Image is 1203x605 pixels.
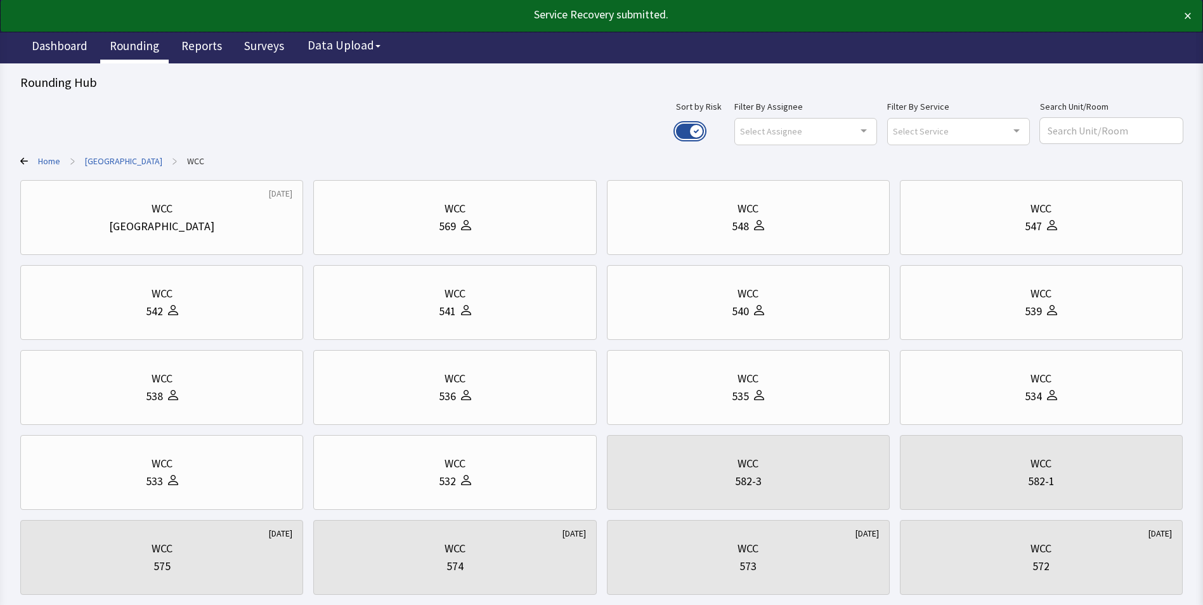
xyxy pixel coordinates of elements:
[734,99,877,114] label: Filter By Assignee
[300,34,388,57] button: Data Upload
[1032,557,1050,575] div: 572
[1040,99,1183,114] label: Search Unit/Room
[676,99,722,114] label: Sort by Risk
[1148,527,1172,540] div: [DATE]
[439,218,456,235] div: 569
[855,527,879,540] div: [DATE]
[732,302,749,320] div: 540
[152,200,172,218] div: WCC
[439,472,456,490] div: 532
[146,387,163,405] div: 538
[738,540,758,557] div: WCC
[893,124,949,138] span: Select Service
[445,540,465,557] div: WCC
[732,218,749,235] div: 548
[738,370,758,387] div: WCC
[1025,387,1042,405] div: 534
[445,370,465,387] div: WCC
[172,148,177,174] span: >
[152,285,172,302] div: WCC
[735,472,762,490] div: 582-3
[70,148,75,174] span: >
[732,387,749,405] div: 535
[20,74,1183,91] div: Rounding Hub
[1025,302,1042,320] div: 539
[740,124,802,138] span: Select Assignee
[152,370,172,387] div: WCC
[152,455,172,472] div: WCC
[1028,472,1055,490] div: 582-1
[738,200,758,218] div: WCC
[172,32,231,63] a: Reports
[1031,285,1051,302] div: WCC
[109,218,214,235] div: [GEOGRAPHIC_DATA]
[187,155,204,167] a: WCC
[100,32,169,63] a: Rounding
[439,302,456,320] div: 541
[1031,200,1051,218] div: WCC
[439,387,456,405] div: 536
[738,285,758,302] div: WCC
[85,155,162,167] a: Bridgeport Hospital
[739,557,757,575] div: 573
[445,200,465,218] div: WCC
[146,302,163,320] div: 542
[38,155,60,167] a: Home
[446,557,464,575] div: 574
[1025,218,1042,235] div: 547
[1031,455,1051,472] div: WCC
[1031,370,1051,387] div: WCC
[562,527,586,540] div: [DATE]
[738,455,758,472] div: WCC
[445,455,465,472] div: WCC
[152,540,172,557] div: WCC
[235,32,294,63] a: Surveys
[269,187,292,200] div: [DATE]
[1040,118,1183,143] input: Search Unit/Room
[22,32,97,63] a: Dashboard
[1184,6,1192,26] button: ×
[887,99,1030,114] label: Filter By Service
[1031,540,1051,557] div: WCC
[445,285,465,302] div: WCC
[146,472,163,490] div: 533
[269,527,292,540] div: [DATE]
[153,557,171,575] div: 575
[11,6,1074,23] div: Service Recovery submitted.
